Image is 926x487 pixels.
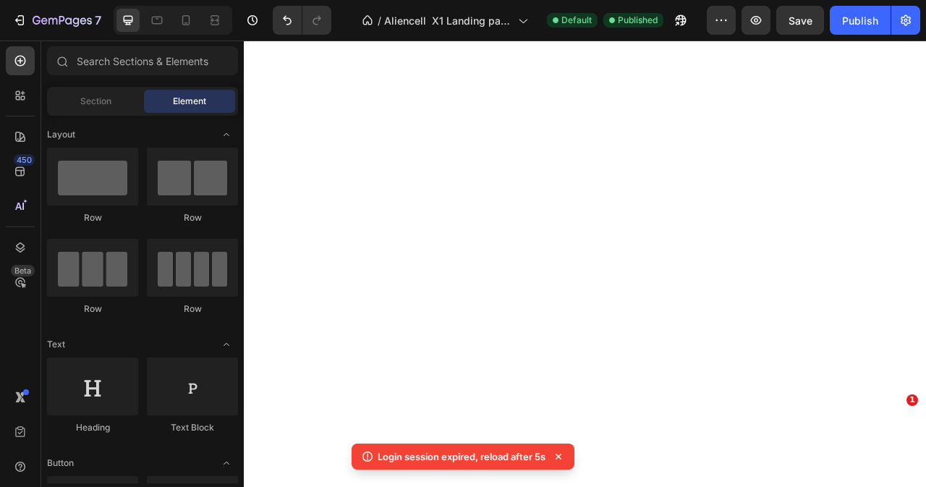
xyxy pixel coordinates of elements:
[215,452,238,475] span: Toggle open
[6,6,108,35] button: 7
[80,95,111,108] span: Section
[215,123,238,146] span: Toggle open
[789,14,812,27] span: Save
[147,302,238,316] div: Row
[384,13,512,28] span: Aliencell X1 Landing page
[14,154,35,166] div: 450
[47,338,65,351] span: Text
[378,449,545,464] p: Login session expired, reload after 5s
[244,35,926,444] iframe: Design area
[173,95,206,108] span: Element
[877,416,912,451] iframe: Intercom live chat
[47,302,138,316] div: Row
[47,211,138,224] div: Row
[147,211,238,224] div: Row
[147,421,238,434] div: Text Block
[11,265,35,276] div: Beta
[561,14,592,27] span: Default
[47,421,138,434] div: Heading
[273,6,331,35] div: Undo/Redo
[776,6,824,35] button: Save
[906,394,918,406] span: 1
[618,14,658,27] span: Published
[842,13,878,28] div: Publish
[47,46,238,75] input: Search Sections & Elements
[378,13,381,28] span: /
[95,12,101,29] p: 7
[47,457,74,470] span: Button
[830,6,891,35] button: Publish
[47,128,75,141] span: Layout
[215,333,238,356] span: Toggle open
